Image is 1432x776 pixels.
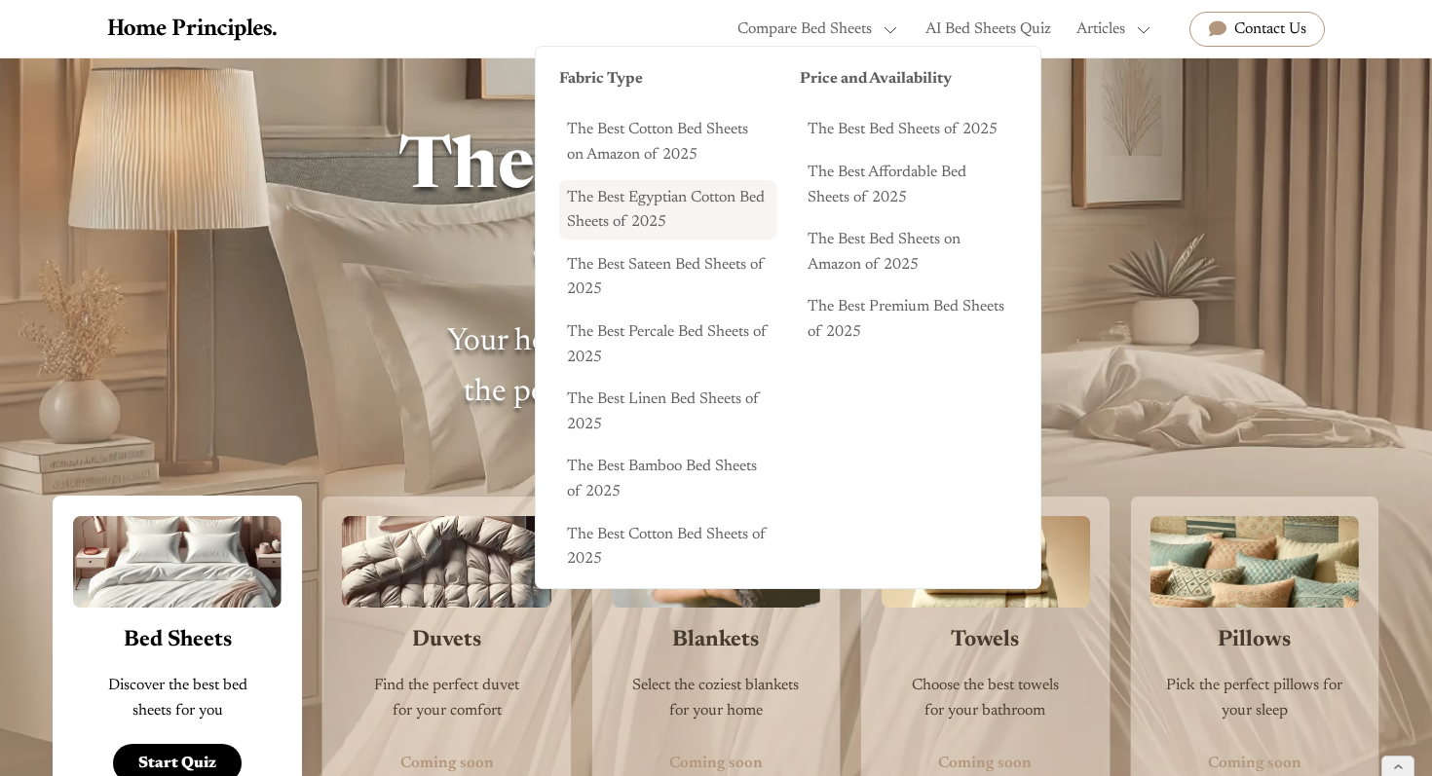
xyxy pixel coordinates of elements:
nav: Compare Bed Sheets [535,46,1041,589]
a: The Best Flannel Bed Sheets of 2025 [559,584,776,644]
h3: Price and Availability [800,70,1017,89]
a: The Best Percale Bed Sheets of 2025 [559,314,776,374]
div: Articles [1076,18,1125,43]
a: The Best Egyptian Cotton Bed Sheets of 2025 [559,180,776,240]
p: Discover the best bed sheets for you [73,674,282,723]
h1: The home you love starts here [53,132,1379,286]
h3: Blankets [672,627,759,654]
a: The Best Bed Sheets of 2025 [800,112,1017,147]
a: The Best Bamboo Bed Sheets of 2025 [559,449,776,508]
a: The Best Bed Sheets on Amazon of 2025 [800,222,1017,281]
p: Select the coziest blankets for your home [612,674,820,723]
div: Contact Us [1234,14,1306,45]
a: The Best Premium Bed Sheets of 2025 [800,289,1017,349]
h3: Duvets [412,627,481,654]
p: Your home, your style - let us guide you to the perfect choices that match your life [53,317,1379,417]
h3: Bed Sheets [124,627,232,654]
div: Compare Bed Sheets [730,12,910,47]
a: home [107,18,283,41]
div: Articles [1068,12,1162,47]
h3: Towels [951,627,1019,654]
div: Compare Bed Sheets [737,18,872,43]
a: AI Bed Sheets Quiz [918,12,1060,47]
a: The Best Cotton Bed Sheets of 2025 [559,517,776,576]
a: The Best Sateen Bed Sheets of 2025 [559,247,776,307]
p: Find the perfect duvet for your comfort [342,674,550,723]
a: Contact Us [1189,12,1325,47]
h3: Fabric Type [559,70,776,89]
p: Pick the perfect pillows for your sleep [1150,674,1359,723]
a: The Best Cotton Bed Sheets on Amazon of 2025 [559,112,776,171]
a: The Best Affordable Bed Sheets of 2025 [800,155,1017,214]
p: Choose the best towels for your bathroom [881,674,1089,723]
h3: Pillows [1218,627,1291,654]
a: The Best Linen Bed Sheets of 2025 [559,382,776,441]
